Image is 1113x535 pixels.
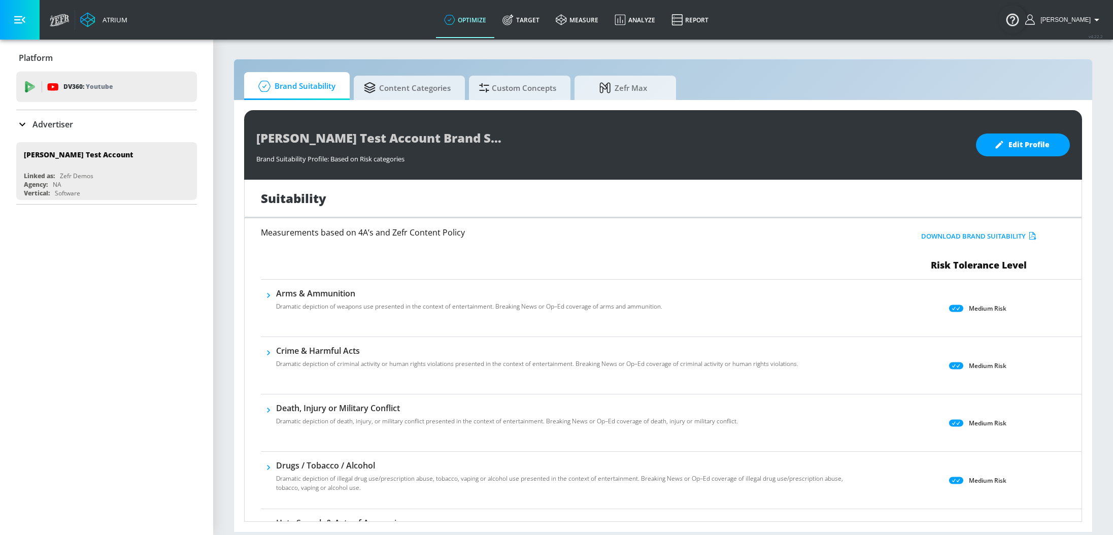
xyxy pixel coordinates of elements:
[86,81,113,92] p: Youtube
[19,52,53,63] p: Platform
[1025,14,1103,26] button: [PERSON_NAME]
[16,142,197,200] div: [PERSON_NAME] Test AccountLinked as:Zefr DemosAgency:NAVertical:Software
[24,150,133,159] div: [PERSON_NAME] Test Account
[663,2,717,38] a: Report
[276,460,861,498] div: Drugs / Tobacco / AlcoholDramatic depiction of illegal drug use/prescription abuse, tobacco, vapi...
[256,149,966,163] div: Brand Suitability Profile: Based on Risk categories
[60,172,93,180] div: Zefr Demos
[585,76,662,100] span: Zefr Max
[996,139,1050,151] span: Edit Profile
[976,133,1070,156] button: Edit Profile
[494,2,548,38] a: Target
[55,189,80,197] div: Software
[931,259,1027,271] span: Risk Tolerance Level
[32,119,73,130] p: Advertiser
[261,228,808,237] h6: Measurements based on 4A’s and Zefr Content Policy
[1036,16,1091,23] span: [PERSON_NAME]
[276,345,798,356] h6: Crime & Harmful Acts
[276,288,662,299] h6: Arms & Ammunition
[1089,34,1103,39] span: v 4.22.2
[16,72,197,102] div: DV360: Youtube
[364,76,451,100] span: Content Categories
[261,190,326,207] h1: Suitability
[969,475,1006,486] p: Medium Risk
[276,474,861,492] p: Dramatic depiction of illegal drug use/prescription abuse, tobacco, vaping or alcohol use present...
[969,418,1006,428] p: Medium Risk
[63,81,113,92] p: DV360:
[16,44,197,72] div: Platform
[276,403,738,414] h6: Death, Injury or Military Conflict
[969,303,1006,314] p: Medium Risk
[24,172,55,180] div: Linked as:
[98,15,127,24] div: Atrium
[254,74,335,98] span: Brand Suitability
[276,288,662,317] div: Arms & AmmunitionDramatic depiction of weapons use presented in the context of entertainment. Bre...
[276,359,798,369] p: Dramatic depiction of criminal activity or human rights violations presented in the context of en...
[276,517,659,528] h6: Hate Speech & Acts of Aggression
[24,189,50,197] div: Vertical:
[998,5,1027,34] button: Open Resource Center
[276,417,738,426] p: Dramatic depiction of death, injury, or military conflict presented in the context of entertainme...
[276,403,738,432] div: Death, Injury or Military ConflictDramatic depiction of death, injury, or military conflict prese...
[606,2,663,38] a: Analyze
[80,12,127,27] a: Atrium
[436,2,494,38] a: optimize
[276,345,798,375] div: Crime & Harmful ActsDramatic depiction of criminal activity or human rights violations presented ...
[53,180,61,189] div: NA
[479,76,556,100] span: Custom Concepts
[16,110,197,139] div: Advertiser
[919,228,1039,244] button: Download Brand Suitability
[24,180,48,189] div: Agency:
[548,2,606,38] a: measure
[276,460,861,471] h6: Drugs / Tobacco / Alcohol
[969,360,1006,371] p: Medium Risk
[276,302,662,311] p: Dramatic depiction of weapons use presented in the context of entertainment. Breaking News or Op–...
